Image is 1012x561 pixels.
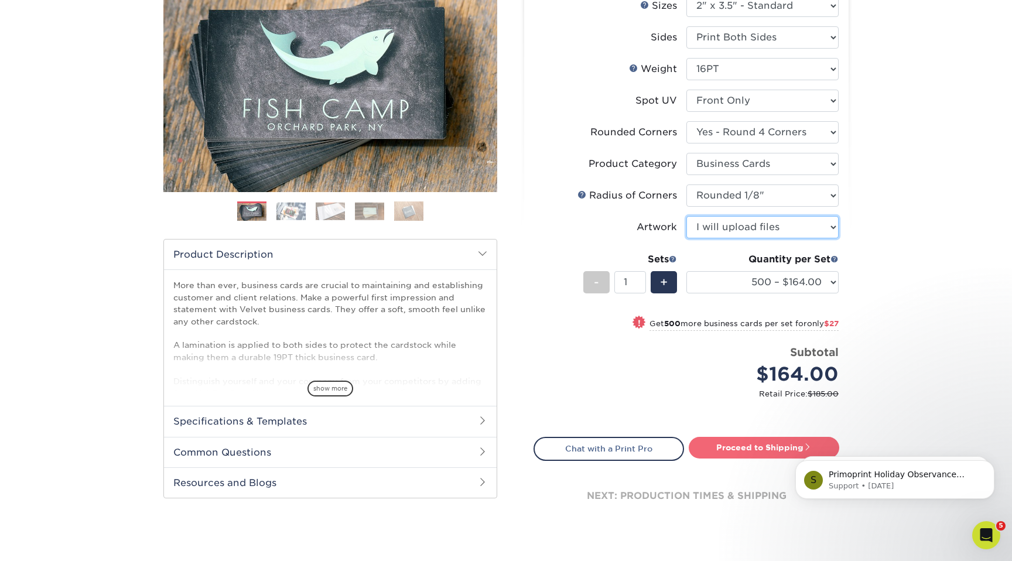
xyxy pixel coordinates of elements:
[164,406,497,436] h2: Specifications & Templates
[543,388,839,399] small: Retail Price:
[51,34,198,183] span: Primoprint Holiday Observance Please note that our customer service department will be closed [DA...
[686,252,839,266] div: Quantity per Set
[164,437,497,467] h2: Common Questions
[660,273,668,291] span: +
[534,461,839,531] div: next: production times & shipping
[649,319,839,331] small: Get more business cards per set for
[664,319,681,328] strong: 500
[590,125,677,139] div: Rounded Corners
[164,240,497,269] h2: Product Description
[237,197,266,227] img: Business Cards 01
[790,346,839,358] strong: Subtotal
[996,521,1006,531] span: 5
[629,62,677,76] div: Weight
[307,381,353,396] span: show more
[355,202,384,220] img: Business Cards 04
[316,202,345,220] img: Business Cards 03
[583,252,677,266] div: Sets
[824,319,839,328] span: $27
[635,94,677,108] div: Spot UV
[807,319,839,328] span: only
[51,45,202,56] p: Message from Support, sent 14w ago
[808,389,839,398] span: $185.00
[651,30,677,45] div: Sides
[173,279,487,470] p: More than ever, business cards are crucial to maintaining and establishing customer and client re...
[276,202,306,220] img: Business Cards 02
[589,157,677,171] div: Product Category
[638,317,641,329] span: !
[577,189,677,203] div: Radius of Corners
[637,220,677,234] div: Artwork
[778,436,1012,518] iframe: Intercom notifications message
[689,437,839,458] a: Proceed to Shipping
[695,360,839,388] div: $164.00
[534,437,684,460] a: Chat with a Print Pro
[164,467,497,498] h2: Resources and Blogs
[594,273,599,291] span: -
[972,521,1000,549] iframe: Intercom live chat
[394,201,423,221] img: Business Cards 05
